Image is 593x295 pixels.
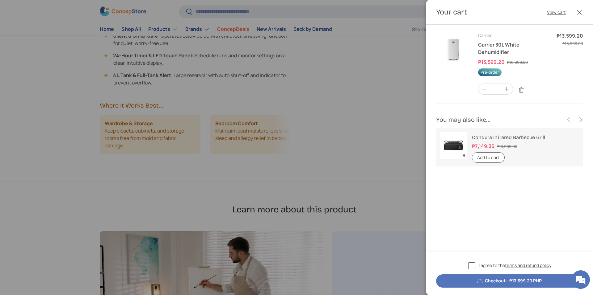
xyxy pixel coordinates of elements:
span: I agree to the [479,262,551,268]
input: Quantity [490,84,501,94]
button: Checkout - ₱13,599.20 PHP [436,274,583,288]
a: terms and refund policy [505,262,551,268]
s: ₱16,999.00 [562,41,583,46]
div: Carrier [478,32,549,39]
s: ₱16,999.00 [507,59,528,65]
dd: ₱13,599.20 [478,59,506,65]
span: Pre-order [478,68,502,76]
a: View cart [547,9,566,15]
dd: ₱13,599.20 [557,32,583,39]
h2: You may also like... [436,115,563,124]
img: carrier-dehumidifier-30-liter-full-view-concepstore [436,32,471,67]
button: Add to cart [472,152,505,163]
a: Carrier 30L White Dehumidifier [478,41,519,55]
a: Condura Infrared Barbecue Grill [472,134,545,140]
h2: Your cart [436,7,467,17]
a: Remove [515,84,527,96]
